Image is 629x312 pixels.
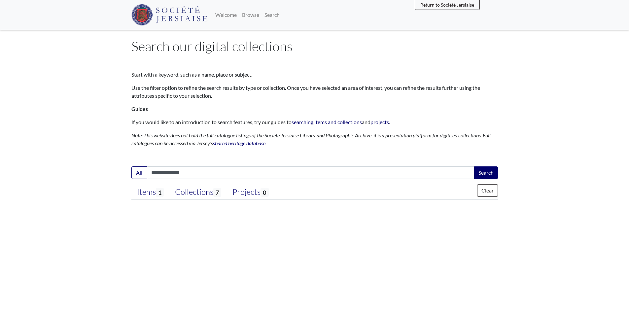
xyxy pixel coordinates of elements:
[131,166,147,179] button: All
[147,166,475,179] input: Enter one or more search terms...
[232,187,268,197] div: Projects
[131,4,208,25] img: Société Jersiaise
[213,8,239,21] a: Welcome
[370,119,389,125] a: projects
[156,188,164,197] span: 1
[175,187,221,197] div: Collections
[314,119,362,125] a: items and collections
[474,166,498,179] button: Search
[213,188,221,197] span: 7
[292,119,313,125] a: searching
[137,187,164,197] div: Items
[239,8,262,21] a: Browse
[213,140,265,146] a: shared heritage database
[420,2,474,8] span: Return to Société Jersiaise
[131,38,498,54] h1: Search our digital collections
[131,106,148,112] strong: Guides
[262,8,282,21] a: Search
[131,3,208,27] a: Société Jersiaise logo
[131,118,498,126] p: If you would like to an introduction to search features, try our guides to , and .
[131,84,498,100] p: Use the filter option to refine the search results by type or collection. Once you have selected ...
[131,132,491,146] em: Note: This website does not hold the full catalogue listings of the Société Jersiaise Library and...
[131,71,498,79] p: Start with a keyword, such as a name, place or subject.
[261,188,268,197] span: 0
[477,184,498,197] button: Clear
